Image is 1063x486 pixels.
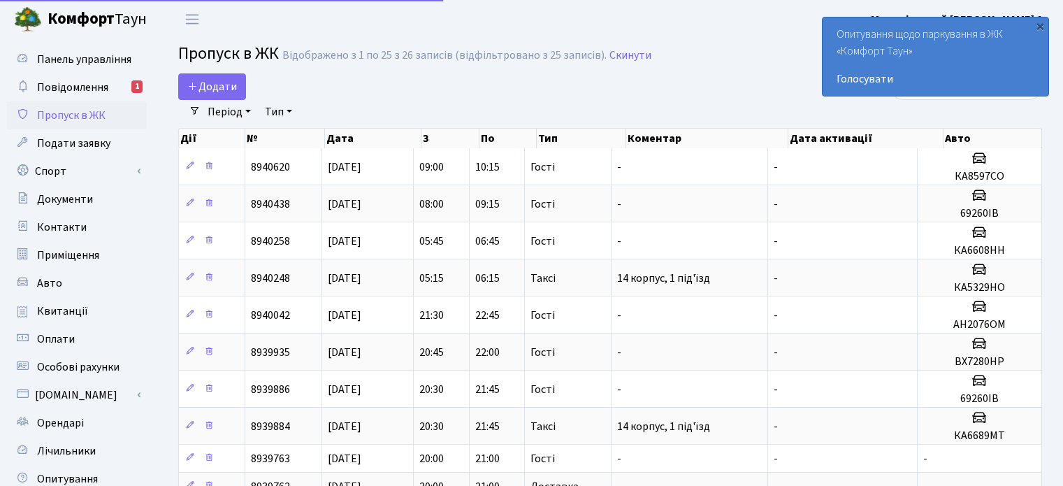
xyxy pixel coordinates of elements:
[475,345,500,360] span: 22:00
[774,308,778,323] span: -
[419,382,444,397] span: 20:30
[419,451,444,466] span: 20:00
[475,271,500,286] span: 06:15
[421,129,479,148] th: З
[537,129,626,148] th: Тип
[328,271,361,286] span: [DATE]
[530,453,555,464] span: Гості
[530,347,555,358] span: Гості
[923,429,1036,443] h5: КА6689МТ
[530,273,556,284] span: Таксі
[7,325,147,353] a: Оплати
[282,49,607,62] div: Відображено з 1 по 25 з 26 записів (відфільтровано з 25 записів).
[7,241,147,269] a: Приміщення
[774,451,778,466] span: -
[617,308,621,323] span: -
[774,196,778,212] span: -
[617,234,621,249] span: -
[7,213,147,241] a: Контакти
[419,345,444,360] span: 20:45
[251,451,290,466] span: 8939763
[37,331,75,347] span: Оплати
[617,451,621,466] span: -
[251,234,290,249] span: 8940258
[245,129,325,148] th: №
[475,419,500,434] span: 21:45
[774,419,778,434] span: -
[7,45,147,73] a: Панель управління
[530,421,556,432] span: Таксі
[774,382,778,397] span: -
[37,415,84,431] span: Орендарі
[617,196,621,212] span: -
[328,451,361,466] span: [DATE]
[419,196,444,212] span: 08:00
[617,271,710,286] span: 14 корпус, 1 під'їзд
[37,220,87,235] span: Контакти
[7,381,147,409] a: [DOMAIN_NAME]
[328,382,361,397] span: [DATE]
[479,129,537,148] th: По
[37,276,62,291] span: Авто
[251,271,290,286] span: 8940248
[774,159,778,175] span: -
[774,271,778,286] span: -
[7,437,147,465] a: Лічильники
[7,73,147,101] a: Повідомлення1
[37,192,93,207] span: Документи
[617,159,621,175] span: -
[871,12,1046,27] b: Меленівський [PERSON_NAME] А.
[178,41,279,66] span: Пропуск в ЖК
[251,196,290,212] span: 8940438
[7,101,147,129] a: Пропуск в ЖК
[259,100,298,124] a: Тип
[251,308,290,323] span: 8940042
[37,80,108,95] span: Повідомлення
[617,382,621,397] span: -
[617,419,710,434] span: 14 корпус, 1 під'їзд
[1033,19,1047,33] div: ×
[419,159,444,175] span: 09:00
[419,234,444,249] span: 05:45
[923,244,1036,257] h5: КА6608НН
[923,355,1036,369] h5: ВХ7280НР
[626,129,788,148] th: Коментар
[774,234,778,249] span: -
[37,52,131,67] span: Панель управління
[7,185,147,213] a: Документи
[325,129,421,148] th: Дата
[871,11,1046,28] a: Меленівський [PERSON_NAME] А.
[48,8,115,30] b: Комфорт
[328,419,361,434] span: [DATE]
[609,49,651,62] a: Скинути
[37,303,88,319] span: Квитанції
[328,345,361,360] span: [DATE]
[48,8,147,31] span: Таун
[943,129,1042,148] th: Авто
[475,451,500,466] span: 21:00
[175,8,210,31] button: Переключити навігацію
[475,308,500,323] span: 22:45
[328,234,361,249] span: [DATE]
[7,297,147,325] a: Квитанції
[475,159,500,175] span: 10:15
[7,157,147,185] a: Спорт
[475,234,500,249] span: 06:45
[530,199,555,210] span: Гості
[178,73,246,100] a: Додати
[419,308,444,323] span: 21:30
[530,236,555,247] span: Гості
[328,196,361,212] span: [DATE]
[530,310,555,321] span: Гості
[37,443,96,459] span: Лічильники
[7,409,147,437] a: Орендарі
[923,170,1036,183] h5: КА8597СО
[475,382,500,397] span: 21:45
[419,419,444,434] span: 20:30
[202,100,256,124] a: Період
[617,345,621,360] span: -
[923,451,927,466] span: -
[7,269,147,297] a: Авто
[328,159,361,175] span: [DATE]
[530,162,555,173] span: Гості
